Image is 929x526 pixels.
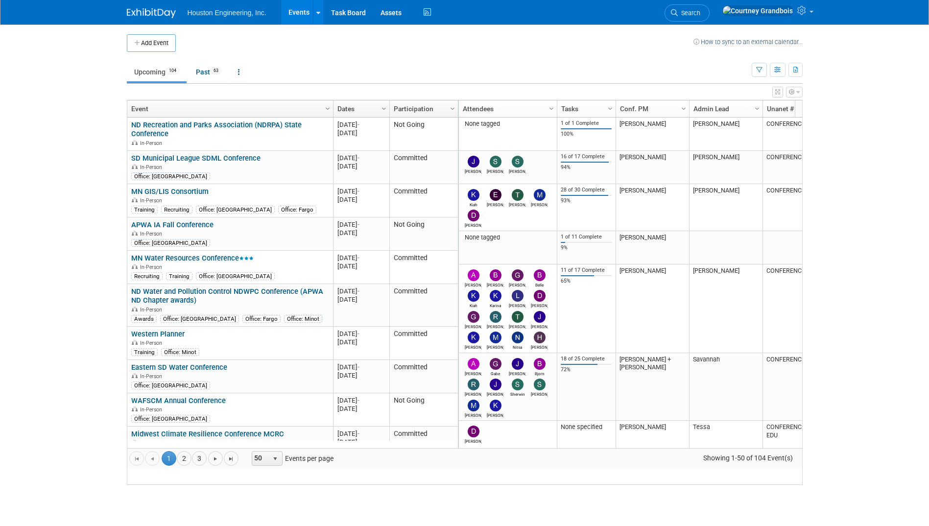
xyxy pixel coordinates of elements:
div: Josh Hengel [487,390,504,397]
span: In-Person [140,307,165,313]
img: Tanner Wilson [512,189,524,201]
div: 94% [561,164,612,171]
td: Not Going [389,217,458,251]
img: Sam Trebilcock [512,156,524,167]
div: Kate MacDonald [465,343,482,350]
span: 1 [162,451,176,466]
span: In-Person [140,197,165,204]
td: [PERSON_NAME] [616,184,689,231]
span: Houston Engineering, Inc. [188,9,266,17]
span: - [357,154,359,162]
div: David Orthengren [465,221,482,228]
a: Dates [337,100,383,117]
a: Column Settings [447,100,458,115]
div: Bret Zimmerman [487,281,504,287]
div: 28 of 30 Complete [561,187,612,193]
div: [DATE] [337,229,385,237]
img: In-Person Event [132,406,138,411]
img: Gabe Bladow [490,358,501,370]
div: 72% [561,366,612,373]
td: [PERSON_NAME] [616,264,689,353]
div: 1 of 11 Complete [561,234,612,240]
a: Go to the last page [224,451,238,466]
td: [PERSON_NAME] [689,184,762,231]
span: Column Settings [753,105,761,113]
div: Sarah Sesselman [531,390,548,397]
div: Drew Kessler [531,302,548,308]
div: [DATE] [337,338,385,346]
span: Column Settings [324,105,332,113]
span: Column Settings [680,105,688,113]
a: 3 [192,451,207,466]
img: Kiah Sagami [468,290,479,302]
td: Not Going [389,393,458,427]
a: APWA IA Fall Conference [131,220,214,229]
td: Committed [389,284,458,327]
span: In-Person [140,340,165,346]
img: Lisa Odens [512,290,524,302]
div: None tagged [462,234,553,241]
img: In-Person Event [132,164,138,169]
div: Greg Bowles [465,323,482,329]
span: select [271,455,279,463]
img: Michael Love [468,400,479,411]
td: [PERSON_NAME] [616,151,689,184]
img: Kate MacDonald [468,332,479,343]
div: Training [131,348,158,356]
div: Training [166,272,192,280]
div: 65% [561,278,612,285]
div: Office: [GEOGRAPHIC_DATA] [196,272,275,280]
a: 2 [177,451,191,466]
td: CONFERENCE-0023 [762,353,836,421]
div: Haley Plessel [531,343,548,350]
img: Kevin Martin [490,400,501,411]
img: Belle Reeve [534,269,546,281]
div: [DATE] [337,363,385,371]
div: Rachel Olm [487,323,504,329]
div: None specified [561,423,612,431]
a: Tasks [561,100,609,117]
img: Stan Hanson [490,156,501,167]
a: Upcoming104 [127,63,187,81]
img: Rachel Olm [490,311,501,323]
img: Alan Kemmet [468,358,479,370]
div: Awards [131,315,157,323]
span: In-Person [140,264,165,270]
div: [DATE] [337,396,385,405]
div: Matteo Bellazzini [487,343,504,350]
a: Go to the first page [129,451,144,466]
div: 18 of 25 Complete [561,356,612,362]
a: Go to the next page [208,451,223,466]
img: In-Person Event [132,264,138,269]
div: [DATE] [337,154,385,162]
div: Josephine Khan [531,323,548,329]
div: [DATE] [337,330,385,338]
a: Participation [394,100,452,117]
img: In-Person Event [132,373,138,378]
span: Go to the previous page [148,455,156,463]
span: Go to the last page [227,455,235,463]
a: Attendees [463,100,550,117]
a: Column Settings [322,100,333,115]
div: 11 of 17 Complete [561,267,612,274]
a: Midwest Climate Resilience Conference MCRC [131,430,284,438]
span: In-Person [140,373,165,380]
td: [PERSON_NAME] [616,421,689,454]
div: Megan Otten [531,201,548,207]
span: Go to the next page [212,455,219,463]
div: [DATE] [337,262,385,270]
span: - [357,188,359,195]
img: Rusten Roteliuk [468,379,479,390]
td: Committed [389,251,458,284]
span: - [357,121,359,128]
div: Josh Johnson [465,167,482,174]
div: [DATE] [337,438,385,446]
td: Committed [389,184,458,217]
td: CONFERENCE-0005-EDU [762,421,836,454]
img: Tim Erickson [512,311,524,323]
a: MN Water Resources Conference [131,254,254,263]
img: Josh Johnson [468,156,479,167]
div: Office: [GEOGRAPHIC_DATA] [131,382,210,389]
div: Kiah Sagami [465,302,482,308]
div: Bjorn Berg [531,370,548,376]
